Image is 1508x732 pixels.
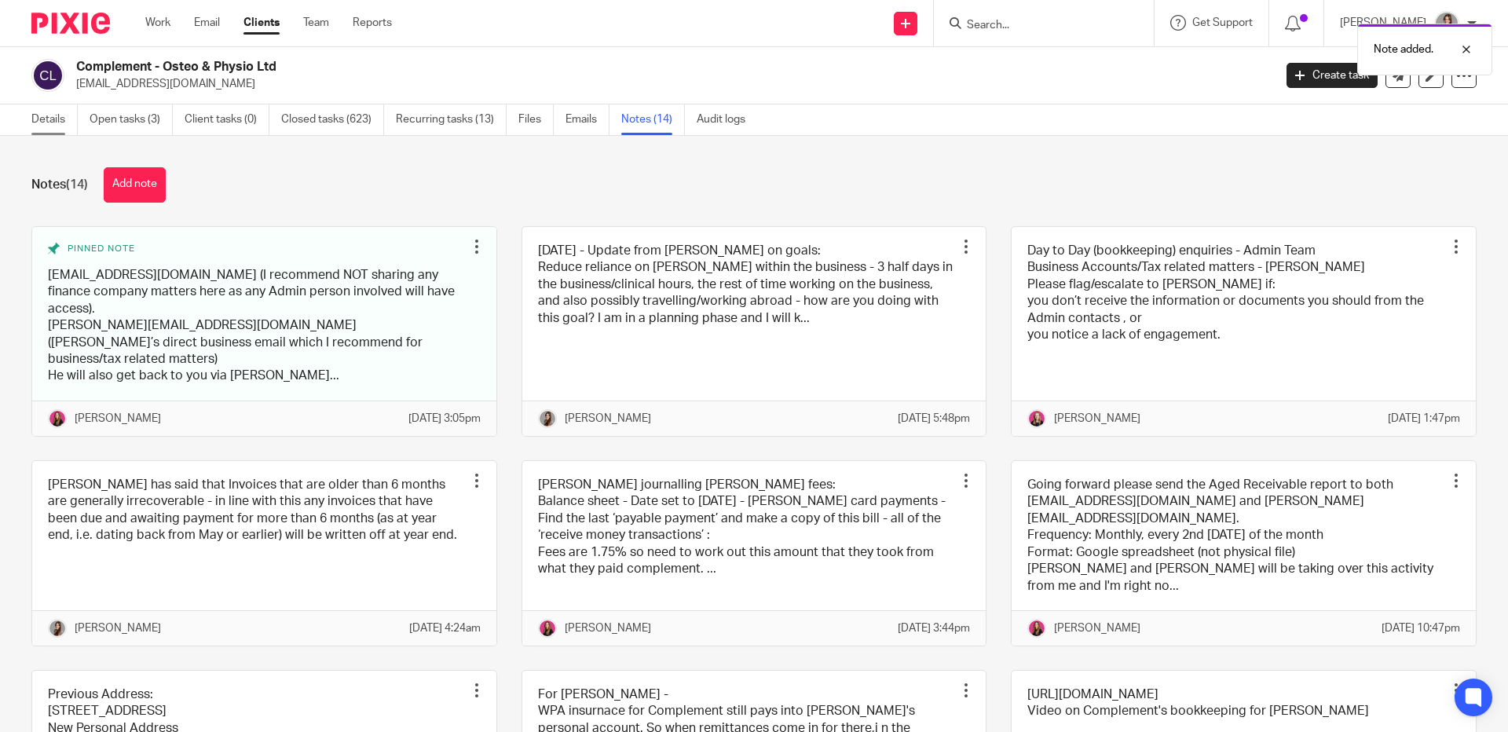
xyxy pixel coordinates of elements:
[1382,620,1460,636] p: [DATE] 10:47pm
[565,411,651,426] p: [PERSON_NAME]
[565,104,609,135] a: Emails
[621,104,685,135] a: Notes (14)
[565,620,651,636] p: [PERSON_NAME]
[409,620,481,636] p: [DATE] 4:24am
[408,411,481,426] p: [DATE] 3:05pm
[697,104,757,135] a: Audit logs
[76,59,1026,75] h2: Complement - Osteo & Physio Ltd
[48,243,465,255] div: Pinned note
[303,15,329,31] a: Team
[31,13,110,34] img: Pixie
[185,104,269,135] a: Client tasks (0)
[66,178,88,191] span: (14)
[31,104,78,135] a: Details
[1027,409,1046,428] img: Team%20headshots.png
[75,620,161,636] p: [PERSON_NAME]
[194,15,220,31] a: Email
[1388,411,1460,426] p: [DATE] 1:47pm
[90,104,173,135] a: Open tasks (3)
[104,167,166,203] button: Add note
[31,177,88,193] h1: Notes
[281,104,384,135] a: Closed tasks (623)
[1434,11,1459,36] img: 22.png
[243,15,280,31] a: Clients
[1054,620,1140,636] p: [PERSON_NAME]
[75,411,161,426] p: [PERSON_NAME]
[518,104,554,135] a: Files
[145,15,170,31] a: Work
[1027,619,1046,638] img: 17.png
[538,409,557,428] img: 22.png
[898,411,970,426] p: [DATE] 5:48pm
[353,15,392,31] a: Reports
[76,76,1263,92] p: [EMAIL_ADDRESS][DOMAIN_NAME]
[898,620,970,636] p: [DATE] 3:44pm
[31,59,64,92] img: svg%3E
[1287,63,1378,88] a: Create task
[396,104,507,135] a: Recurring tasks (13)
[48,619,67,638] img: 22.png
[48,409,67,428] img: 17.png
[1374,42,1433,57] p: Note added.
[1054,411,1140,426] p: [PERSON_NAME]
[538,619,557,638] img: 17.png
